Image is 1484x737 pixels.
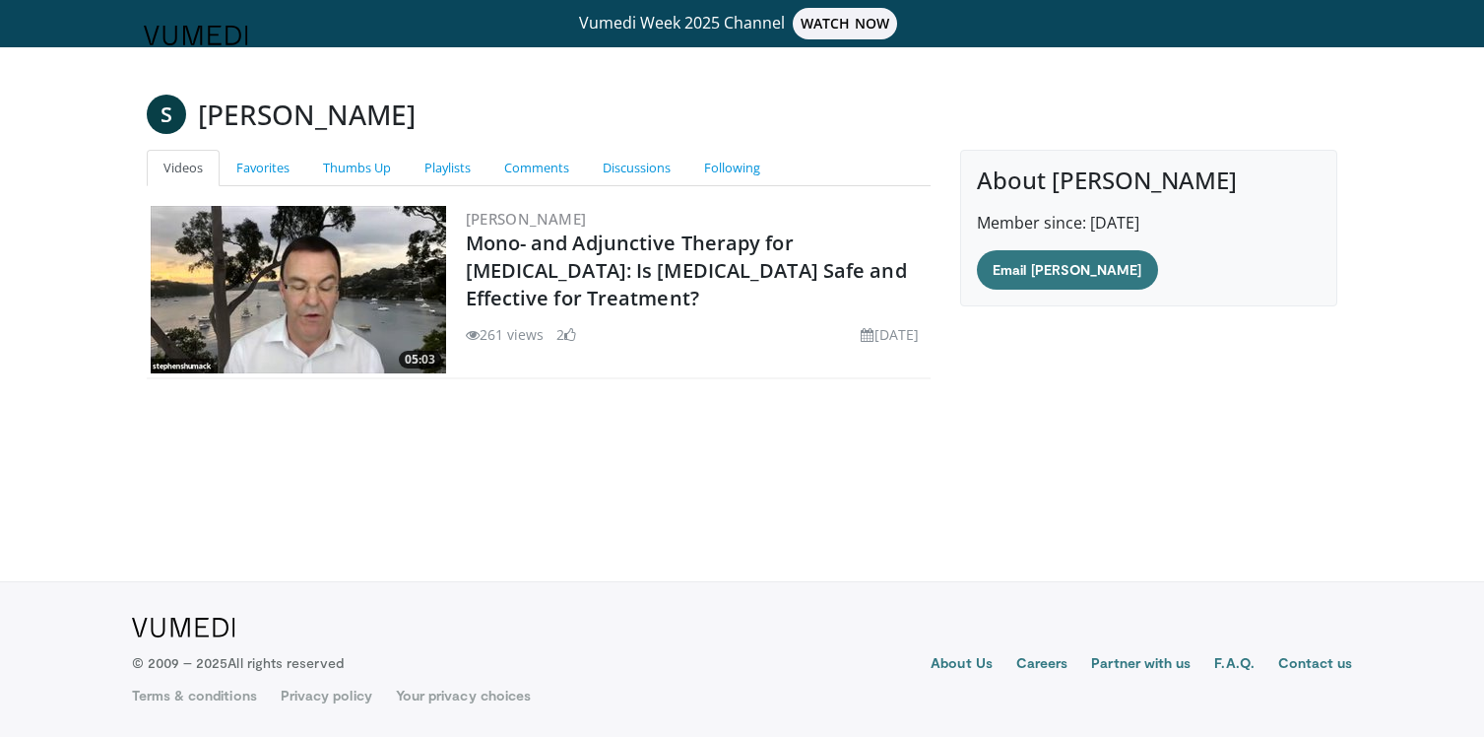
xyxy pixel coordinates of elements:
[408,150,487,186] a: Playlists
[487,150,586,186] a: Comments
[977,167,1321,195] h4: About [PERSON_NAME]
[281,686,372,705] a: Privacy policy
[466,230,907,311] a: Mono- and Adjunctive Therapy for [MEDICAL_DATA]: Is [MEDICAL_DATA] Safe and Effective for Treatment?
[399,351,441,368] span: 05:03
[227,654,343,671] span: All rights reserved
[861,324,919,345] li: [DATE]
[687,150,777,186] a: Following
[132,686,257,705] a: Terms & conditions
[1278,653,1353,677] a: Contact us
[132,618,235,637] img: VuMedi Logo
[396,686,531,705] a: Your privacy choices
[147,150,220,186] a: Videos
[151,206,446,373] img: 2ba53de1-ab39-427f-9435-53920d84e3ad.300x170_q85_crop-smart_upscale.jpg
[198,95,416,134] h3: [PERSON_NAME]
[977,211,1321,234] p: Member since: [DATE]
[1091,653,1191,677] a: Partner with us
[466,324,545,345] li: 261 views
[132,653,344,673] p: © 2009 – 2025
[306,150,408,186] a: Thumbs Up
[586,150,687,186] a: Discussions
[147,95,186,134] a: S
[151,206,446,373] a: 05:03
[144,26,248,45] img: VuMedi Logo
[556,324,576,345] li: 2
[977,250,1157,290] a: Email [PERSON_NAME]
[1214,653,1254,677] a: F.A.Q.
[1016,653,1068,677] a: Careers
[220,150,306,186] a: Favorites
[931,653,993,677] a: About Us
[466,209,587,229] a: [PERSON_NAME]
